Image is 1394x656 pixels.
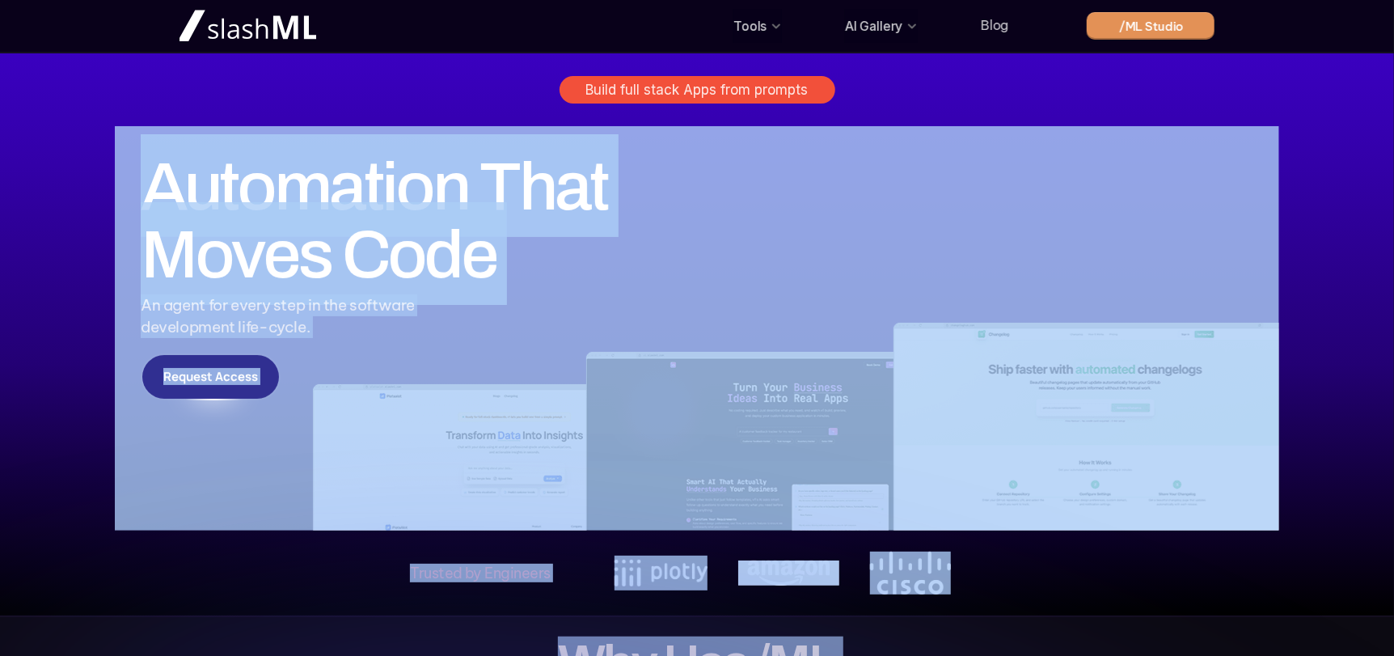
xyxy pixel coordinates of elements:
[560,76,835,104] a: Build full stack Apps from prompts
[163,370,258,384] p: Request Access
[1119,17,1185,34] p: /ML Studio
[845,13,902,39] p: AI Gallery
[981,17,1008,33] a: Blog
[1087,12,1214,40] a: /ML Studio
[141,152,630,288] h1: Automation That Moves Code
[733,13,767,39] p: Tools
[141,353,281,400] a: Request Access
[141,294,1253,337] p: An agent for every step in the software development life-cycle.
[586,82,809,98] p: Build full stack Apps from prompts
